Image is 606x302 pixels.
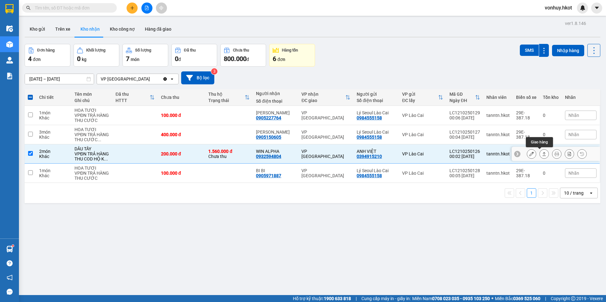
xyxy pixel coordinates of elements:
[74,44,119,67] button: Khối lượng0kg
[178,57,181,62] span: đ
[28,55,32,63] span: 4
[39,115,68,120] div: Khác
[25,21,50,37] button: Kho gửi
[74,92,109,97] div: Tên món
[39,173,68,178] div: Khác
[175,55,178,63] span: 0
[273,55,276,63] span: 6
[74,166,109,171] div: HOA TƯƠI
[301,130,350,140] div: VP [GEOGRAPHIC_DATA]
[127,3,138,14] button: plus
[233,48,249,52] div: Chưa thu
[171,44,217,67] button: Đã thu0đ
[486,171,510,176] div: tanntn.hkot
[256,99,295,104] div: Số điện thoại
[77,55,80,63] span: 0
[247,57,249,62] span: đ
[580,5,585,11] img: icon-new-feature
[301,92,345,97] div: VP nhận
[357,115,382,120] div: 0984555158
[412,295,490,302] span: Miền Nam
[39,135,68,140] div: Khác
[402,92,438,97] div: VP gửi
[298,89,353,106] th: Toggle SortBy
[432,296,490,301] strong: 0708 023 035 - 0935 103 250
[39,149,68,154] div: 2 món
[135,48,151,52] div: Số lượng
[495,295,540,302] span: Miền Bắc
[256,154,281,159] div: 0932594804
[37,48,55,52] div: Đơn hàng
[324,296,351,301] strong: 1900 633 818
[301,98,345,103] div: ĐC giao
[141,3,152,14] button: file-add
[516,110,537,120] div: 29E-387.18
[301,168,350,178] div: VP [GEOGRAPHIC_DATA]
[74,171,109,181] div: VPĐN TRẢ HÀNG THU CƯỚC
[527,149,536,159] div: Sửa đơn hàng
[74,98,109,103] div: Ghi chú
[540,4,577,12] span: vonhuy.hkot
[208,149,250,159] div: Chưa thu
[301,110,350,120] div: VP [GEOGRAPHIC_DATA]
[486,132,510,137] div: tanntn.hkot
[399,89,446,106] th: Toggle SortBy
[75,21,105,37] button: Kho nhận
[449,135,480,140] div: 00:04 [DATE]
[486,151,510,156] div: tanntn.hkot
[116,92,150,97] div: Đã thu
[116,98,150,103] div: HTTT
[39,154,68,159] div: Khác
[39,168,68,173] div: 1 món
[181,71,214,84] button: Bộ lọc
[543,171,559,176] div: 0
[449,130,480,135] div: LC1210250127
[552,45,584,56] button: Nhập hàng
[33,57,41,62] span: đơn
[151,76,151,82] input: Selected VP Đà Nẵng.
[543,113,559,118] div: 0
[449,149,480,154] div: LC1210250126
[565,95,597,100] div: Nhãn
[449,168,480,173] div: LC1210250128
[594,5,600,11] span: caret-down
[357,173,382,178] div: 0984555158
[256,173,281,178] div: 0905971887
[589,190,594,196] svg: open
[6,25,13,32] img: warehouse-icon
[402,98,438,103] div: ĐC lấy
[356,295,357,302] span: |
[516,95,537,100] div: Biển số xe
[140,21,176,37] button: Hàng đã giao
[5,4,14,14] img: logo-vxr
[568,113,579,118] span: Nhãn
[156,3,167,14] button: aim
[39,95,68,100] div: Chi tiết
[25,44,70,67] button: Đơn hàng4đơn
[101,76,150,82] div: VP [GEOGRAPHIC_DATA]
[293,295,351,302] span: Hỗ trợ kỹ thuật:
[126,55,129,63] span: 7
[208,149,250,154] div: 1.560.000 đ
[568,171,579,176] span: Nhãn
[449,115,480,120] div: 00:06 [DATE]
[224,55,247,63] span: 800.000
[163,76,168,82] svg: Clear value
[539,149,549,159] div: Giao hàng
[568,132,579,137] span: Nhãn
[449,173,480,178] div: 00:05 [DATE]
[402,132,443,137] div: VP Lào Cai
[26,6,31,10] span: search
[301,149,350,159] div: VP [GEOGRAPHIC_DATA]
[543,132,559,137] div: 0
[7,289,13,295] span: message
[256,149,295,154] div: WIN ALPHA
[256,130,295,135] div: Chị Nguyệt
[25,74,94,84] input: Select a date range.
[6,57,13,63] img: warehouse-icon
[486,113,510,118] div: tanntn.hkot
[357,98,396,103] div: Số điện thoại
[516,130,537,140] div: 29E-387.18
[357,149,396,154] div: ANH VIỆT
[145,6,149,10] span: file-add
